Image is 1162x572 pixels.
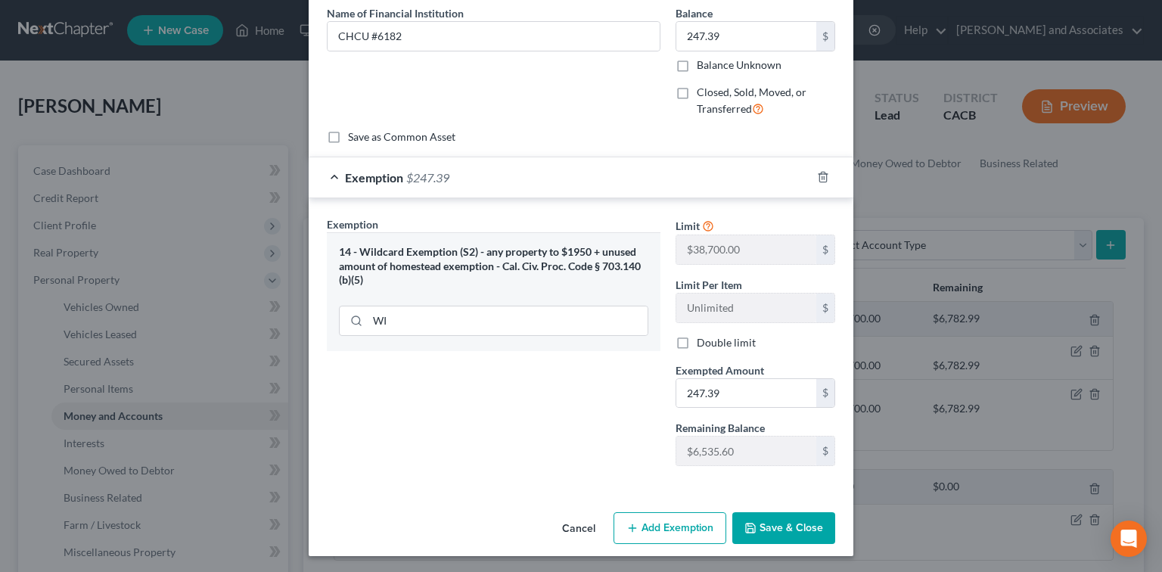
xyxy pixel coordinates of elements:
label: Balance [676,5,713,21]
div: $ [816,437,834,465]
input: -- [676,294,816,322]
input: -- [676,235,816,264]
span: Exemption [327,218,378,231]
div: Open Intercom Messenger [1111,521,1147,557]
div: $ [816,294,834,322]
label: Save as Common Asset [348,129,455,145]
label: Balance Unknown [697,58,781,73]
input: Search exemption rules... [368,306,648,335]
span: Name of Financial Institution [327,7,464,20]
label: Double limit [697,335,756,350]
button: Save & Close [732,512,835,544]
div: $ [816,22,834,51]
div: 14 - Wildcard Exemption (S2) - any property to $1950 + unused amount of homestead exemption - Cal... [339,245,648,288]
button: Cancel [550,514,607,544]
span: Exemption [345,170,403,185]
button: Add Exemption [614,512,726,544]
input: Enter name... [328,22,660,51]
label: Remaining Balance [676,420,765,436]
input: -- [676,437,816,465]
div: $ [816,379,834,408]
label: Limit Per Item [676,277,742,293]
div: $ [816,235,834,264]
input: 0.00 [676,22,816,51]
span: Limit [676,219,700,232]
span: Closed, Sold, Moved, or Transferred [697,85,806,115]
input: 0.00 [676,379,816,408]
span: $247.39 [406,170,449,185]
span: Exempted Amount [676,364,764,377]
